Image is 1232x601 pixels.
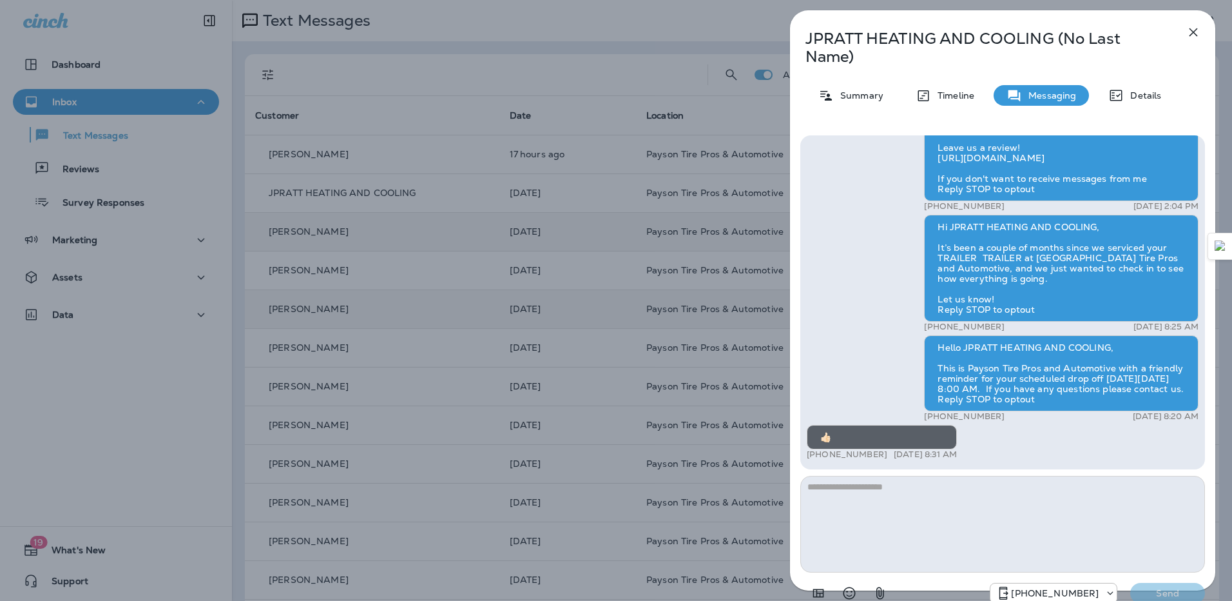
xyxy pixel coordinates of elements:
div: 👍🏻 [807,425,957,449]
p: [DATE] 2:04 PM [1133,201,1198,212]
p: Details [1124,90,1161,101]
p: JPRATT HEATING AND COOLING (No Last Name) [805,30,1157,66]
p: Summary [834,90,883,101]
p: [DATE] 8:20 AM [1133,411,1198,422]
div: Hello JPRATT HEATING AND COOLING, Hope all is well! This is [PERSON_NAME] from [PERSON_NAME] Tire... [924,74,1198,201]
p: [PHONE_NUMBER] [924,411,1005,422]
div: Hi JPRATT HEATING AND COOLING, It’s been a couple of months since we serviced your TRAILER TRAILE... [924,215,1198,322]
p: [PHONE_NUMBER] [924,201,1005,212]
div: +1 (928) 260-4498 [990,586,1117,601]
p: [PHONE_NUMBER] [807,449,887,460]
p: [DATE] 8:31 AM [894,449,957,460]
p: [PHONE_NUMBER] [924,322,1005,332]
p: Messaging [1022,90,1076,101]
p: [PHONE_NUMBER] [1011,588,1099,598]
p: Timeline [931,90,974,101]
p: [DATE] 8:25 AM [1133,322,1198,332]
div: Hello JPRATT HEATING AND COOLING, This is Payson Tire Pros and Automotive with a friendly reminde... [924,335,1198,411]
img: Detect Auto [1215,241,1226,252]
